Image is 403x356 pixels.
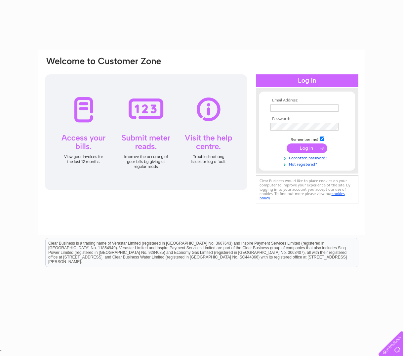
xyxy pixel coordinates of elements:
[287,143,327,153] input: Submit
[256,175,358,204] div: Clear Business would like to place cookies on your computer to improve your experience of the sit...
[270,154,345,161] a: Forgotten password?
[269,136,345,142] td: Remember me?
[269,117,345,121] th: Password:
[46,4,358,32] div: Clear Business is a trading name of Verastar Limited (registered in [GEOGRAPHIC_DATA] No. 3667643...
[260,191,345,200] a: cookies policy
[269,98,345,103] th: Email Address:
[270,161,345,167] a: Not registered?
